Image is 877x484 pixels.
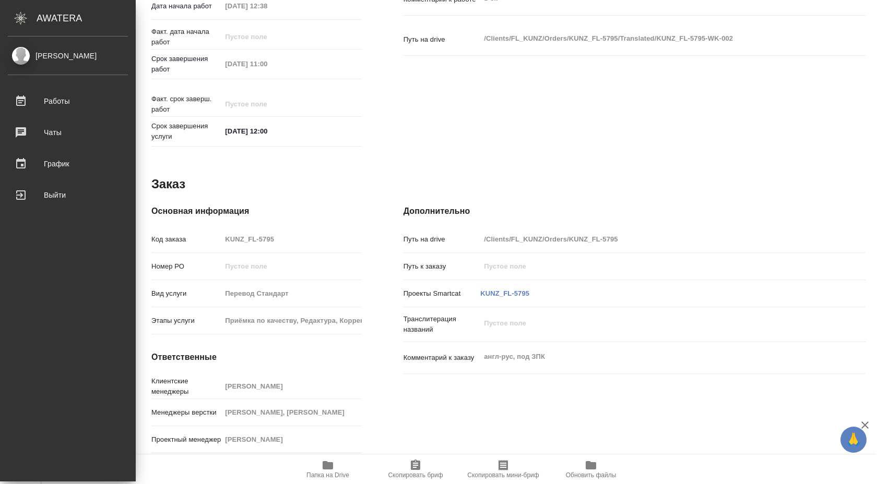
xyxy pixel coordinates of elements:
[37,8,136,29] div: AWATERA
[3,151,133,177] a: График
[151,407,221,418] p: Менеджеры верстки
[151,376,221,397] p: Клиентские менеджеры
[221,379,361,394] input: Пустое поле
[480,30,827,47] textarea: /Clients/FL_KUNZ/Orders/KUNZ_FL-5795/Translated/KUNZ_FL-5795-WK-002
[151,54,221,75] p: Срок завершения работ
[3,182,133,208] a: Выйти
[221,29,313,44] input: Пустое поле
[221,259,361,274] input: Пустое поле
[388,471,443,479] span: Скопировать бриф
[404,288,481,299] p: Проекты Smartcat
[151,261,221,272] p: Номер РО
[151,176,185,192] h2: Заказ
[151,351,362,364] h4: Ответственные
[566,471,617,479] span: Обновить файлы
[480,259,827,274] input: Пустое поле
[284,455,372,484] button: Папка на Drive
[8,187,128,203] div: Выйти
[404,314,481,335] p: Транслитерация названий
[151,1,221,11] p: Дата начала работ
[547,455,635,484] button: Обновить файлы
[151,121,221,142] p: Срок завершения услуги
[151,205,362,217] h4: Основная информация
[845,429,862,451] span: 🙏
[151,288,221,299] p: Вид услуги
[221,313,361,328] input: Пустое поле
[404,353,481,363] p: Комментарий к заказу
[151,27,221,47] p: Факт. дата начала работ
[151,234,221,245] p: Код заказа
[480,232,827,247] input: Пустое поле
[8,93,128,109] div: Работы
[151,316,221,326] p: Этапы услуги
[404,261,481,272] p: Путь к заказу
[221,56,313,71] input: Пустое поле
[221,96,313,112] input: Пустое поле
[480,289,529,297] a: KUNZ_FL-5795
[3,119,133,146] a: Чаты
[372,455,459,484] button: Скопировать бриф
[151,94,221,115] p: Факт. срок заверш. работ
[8,156,128,172] div: График
[221,405,361,420] input: Пустое поле
[221,232,361,247] input: Пустое поле
[8,125,128,140] div: Чаты
[404,34,481,45] p: Путь на drive
[467,471,539,479] span: Скопировать мини-бриф
[840,427,867,453] button: 🙏
[221,124,313,139] input: ✎ Введи что-нибудь
[480,348,827,366] textarea: англ-рус, под ЗПК
[404,234,481,245] p: Путь на drive
[306,471,349,479] span: Папка на Drive
[8,50,128,62] div: [PERSON_NAME]
[404,205,866,217] h4: Дополнительно
[3,88,133,114] a: Работы
[221,286,361,301] input: Пустое поле
[221,432,361,447] input: Пустое поле
[151,434,221,445] p: Проектный менеджер
[459,455,547,484] button: Скопировать мини-бриф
